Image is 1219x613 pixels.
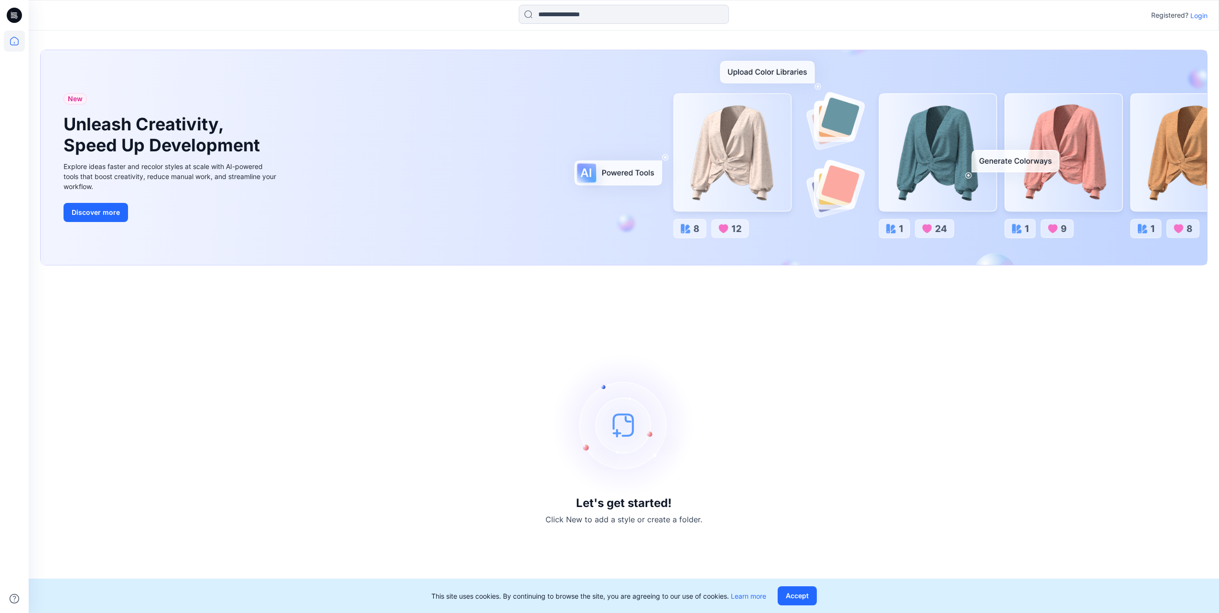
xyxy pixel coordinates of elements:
div: Explore ideas faster and recolor styles at scale with AI-powered tools that boost creativity, red... [64,161,278,191]
button: Accept [778,586,817,605]
h1: Unleash Creativity, Speed Up Development [64,114,264,155]
span: New [68,93,83,105]
img: empty-state-image.svg [552,353,695,497]
p: Login [1190,11,1208,21]
h3: Let's get started! [576,497,672,510]
p: Click New to add a style or create a folder. [545,514,702,525]
a: Discover more [64,203,278,222]
button: Discover more [64,203,128,222]
p: This site uses cookies. By continuing to browse the site, you are agreeing to our use of cookies. [431,591,766,601]
a: Learn more [731,592,766,600]
p: Registered? [1151,10,1188,21]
